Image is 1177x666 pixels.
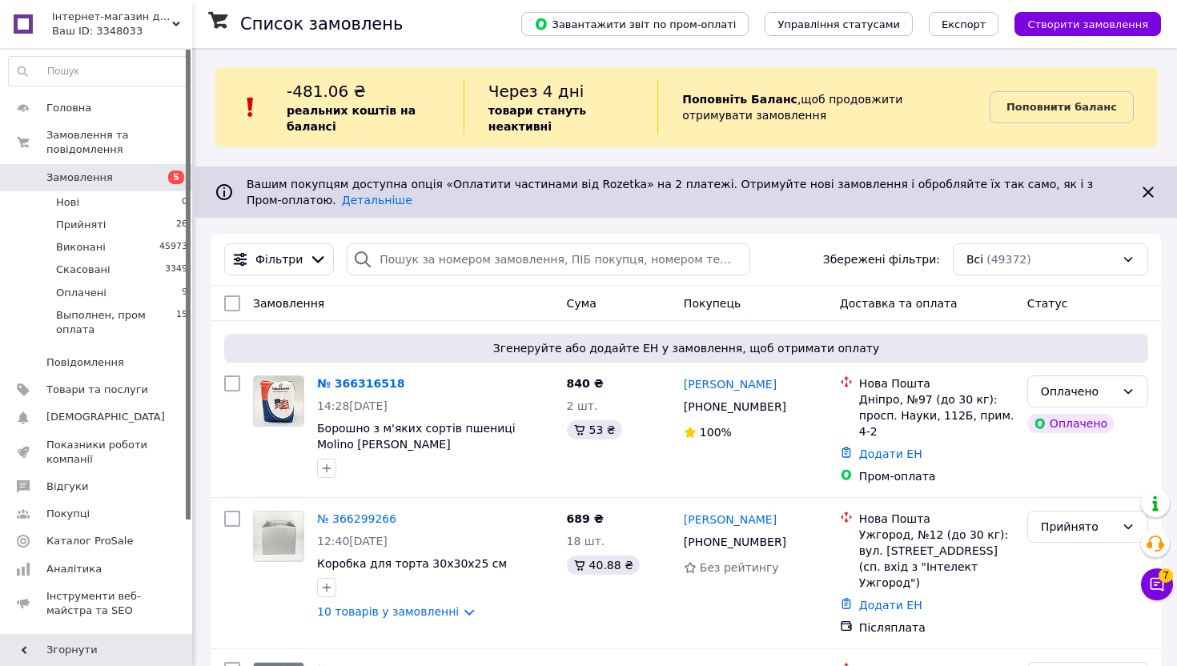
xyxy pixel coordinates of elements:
b: Поповнити баланс [1006,101,1117,113]
span: Повідомлення [46,355,124,370]
span: 689 ₴ [567,512,604,525]
button: Експорт [929,12,999,36]
button: Завантажити звіт по пром-оплаті [521,12,749,36]
span: 2 шт. [567,399,598,412]
button: Чат з покупцем7 [1141,568,1173,600]
a: Фото товару [253,375,304,427]
span: 840 ₴ [567,377,604,390]
span: Cума [567,297,597,310]
b: реальних коштів на балансі [287,104,416,133]
span: 45973 [159,240,187,255]
span: [PHONE_NUMBER] [684,536,786,548]
div: Пром-оплата [859,468,1014,484]
span: Товари та послуги [46,383,148,397]
span: 15 [176,308,187,337]
span: -481.06 ₴ [287,82,366,101]
input: Пошук за номером замовлення, ПІБ покупця, номером телефону, Email, номером накладної [347,243,750,275]
a: № 366316518 [317,377,404,390]
img: :exclamation: [239,95,263,119]
div: Нова Пошта [859,375,1014,391]
a: Борошно з м'яких сортів пшениці Molino [PERSON_NAME] [GEOGRAPHIC_DATA] білок 16% (екстра) — 5 кг [317,422,550,483]
span: [DEMOGRAPHIC_DATA] [46,410,165,424]
span: Управління статусами [777,18,900,30]
span: 100% [700,426,732,439]
a: [PERSON_NAME] [684,512,777,528]
span: Оплачені [56,286,106,300]
span: Управління сайтом [46,631,148,660]
div: Оплачено [1027,414,1114,433]
span: Статус [1027,297,1068,310]
a: Додати ЕН [859,447,922,460]
div: Дніпро, №97 (до 30 кг): просп. Науки, 112Б, прим. 4-2 [859,391,1014,439]
span: Через 4 дні [488,82,584,101]
span: 7 [1159,568,1173,583]
span: Нові [56,195,79,210]
span: Аналітика [46,562,102,576]
span: Інтернет-магазин для кондитерів [52,10,172,24]
div: Оплачено [1041,383,1115,400]
span: (49372) [986,253,1030,266]
span: Експорт [942,18,986,30]
span: 12:40[DATE] [317,535,388,548]
div: Ужгород, №12 (до 30 кг): вул. [STREET_ADDRESS] (сп. вхід з "Інтелект Ужгород") [859,527,1014,591]
input: Пошук [9,57,188,86]
span: 26 [176,218,187,232]
span: Покупець [684,297,741,310]
div: 53 ₴ [567,420,622,439]
span: Замовлення та повідомлення [46,128,192,157]
span: Доставка та оплата [840,297,958,310]
a: Фото товару [253,511,304,562]
span: 9 [182,286,187,300]
img: Фото товару [254,512,303,561]
a: Поповнити баланс [990,91,1134,123]
div: Нова Пошта [859,511,1014,527]
span: 5 [168,171,184,184]
span: Головна [46,101,91,115]
span: Скасовані [56,263,110,277]
a: 10 товарів у замовленні [317,605,459,618]
span: 0 [182,195,187,210]
span: Відгуки [46,479,88,494]
span: Замовлення [253,297,324,310]
span: Згенеруйте або додайте ЕН у замовлення, щоб отримати оплату [231,340,1142,356]
span: Вашим покупцям доступна опція «Оплатити частинами від Rozetka» на 2 платежі. Отримуйте нові замов... [247,178,1093,207]
span: Створити замовлення [1027,18,1148,30]
a: Коробка для торта 30х30х25 см [317,557,507,570]
span: Виконані [56,240,106,255]
span: Каталог ProSale [46,534,133,548]
span: Збережені фільтри: [823,251,940,267]
span: [PHONE_NUMBER] [684,400,786,413]
span: Без рейтингу [700,561,779,574]
b: Поповніть Баланс [682,93,797,106]
div: , щоб продовжити отримувати замовлення [657,80,990,134]
span: 18 шт. [567,535,605,548]
div: Прийнято [1041,518,1115,536]
div: Післяплата [859,620,1014,636]
button: Управління статусами [765,12,913,36]
button: Створити замовлення [1014,12,1161,36]
span: Інструменти веб-майстра та SEO [46,589,148,618]
span: 14:28[DATE] [317,399,388,412]
h1: Список замовлень [240,14,403,34]
a: Детальніше [342,194,412,207]
span: Показники роботи компанії [46,438,148,467]
span: Завантажити звіт по пром-оплаті [534,17,736,31]
span: Всі [966,251,983,267]
a: № 366299266 [317,512,396,525]
a: Створити замовлення [998,17,1161,30]
a: Додати ЕН [859,599,922,612]
b: товари стануть неактивні [488,104,586,133]
div: Ваш ID: 3348033 [52,24,192,38]
img: Фото товару [254,376,303,426]
span: Замовлення [46,171,113,185]
a: [PERSON_NAME] [684,376,777,392]
span: Покупці [46,507,90,521]
span: 3349 [165,263,187,277]
span: Фільтри [255,251,303,267]
span: Прийняті [56,218,106,232]
span: Выполнен, пром оплата [56,308,176,337]
div: 40.88 ₴ [567,556,640,575]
